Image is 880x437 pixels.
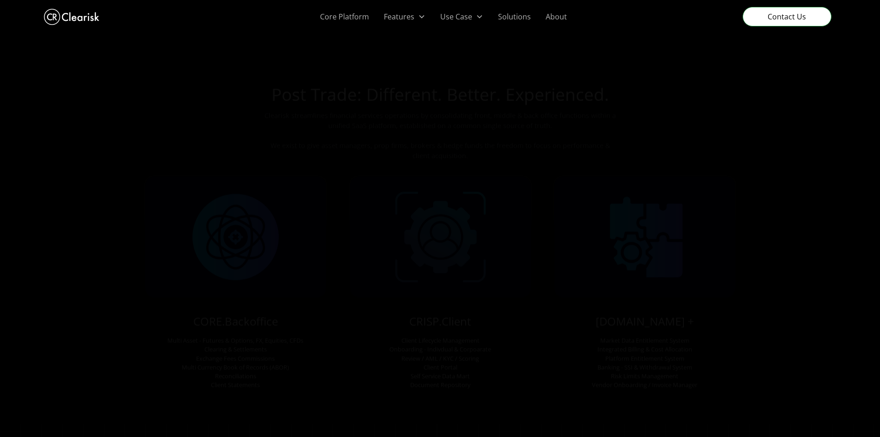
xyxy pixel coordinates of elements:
div: Features [384,11,414,22]
a: Contact Us [743,7,831,26]
p: Clearisk streamlines financial services operations by consolidating front, middle & back office f... [263,111,618,160]
div: Use Case [440,11,472,22]
a: [DOMAIN_NAME] + [596,314,694,329]
p: Market Data Entitlement System Integrated Billing & Cost Allocation Platform Entitlement System B... [592,337,697,408]
a: CORE.Backoffice [193,314,277,329]
a: home [44,6,99,27]
a: CRISP.Client [409,314,471,329]
p: Client Lifecycle Management Onboarding - Indivdual & Corpoarate Review / AML / KYC / Scoring Clie... [389,337,491,399]
p: Multi Asset - Futures & Options, FX, Equities, CFDs Clearing & Settlements Exchange Fees Commissi... [167,337,303,408]
h1: Post Trade: Different. Better. Experienced. [271,84,609,111]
